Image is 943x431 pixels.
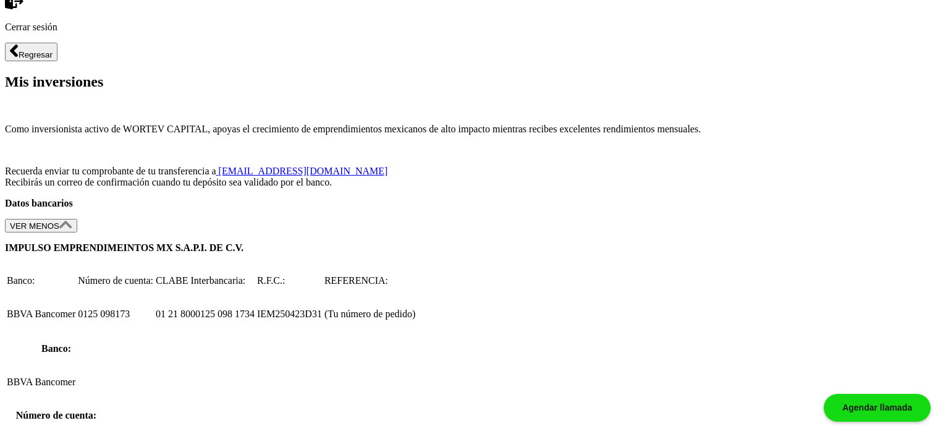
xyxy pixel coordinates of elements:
[324,309,415,320] p: (Tu número de pedido)
[7,410,106,421] p: Número de cuenta:
[5,49,57,59] a: flecha izquierdaRegresar
[5,242,243,253] b: IMPULSO EMPRENDIMEINTOS MX S.A.P.I. DE C.V.
[7,309,75,320] p: BBVA Bancomer
[216,166,388,176] a: [EMAIL_ADDRESS][DOMAIN_NAME]
[5,219,77,233] button: VER MENOS
[5,198,73,208] b: Datos bancarios
[5,166,938,188] p: Recuerda enviar tu comprobante de tu transferencia a Recibirás un correo de confirmación cuando t...
[156,309,255,320] p: 01 21 8000125 098 1734
[824,394,931,422] div: Agendar llamada
[10,221,59,231] a: VER MENOS
[7,377,106,388] p: BBVA Bancomer
[5,74,938,90] h2: Mis inversiones
[7,343,106,354] p: Banco:
[78,309,153,320] p: 0125 098173
[156,275,255,286] p: CLABE Interbancaria:
[257,309,322,320] p: IEM250423D31
[5,124,938,135] p: Como inversionista activo de WORTEV CAPITAL, apoyas el crecimiento de emprendimientos mexicanos d...
[324,275,415,286] p: REFERENCIA:
[5,22,938,33] p: Cerrar sesión
[59,221,72,229] img: flecha arriba
[78,275,153,286] p: Número de cuenta:
[7,275,75,286] p: Banco:
[257,275,322,286] p: R.F.C.:
[5,43,57,61] button: Regresar
[10,45,19,58] img: flecha izquierda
